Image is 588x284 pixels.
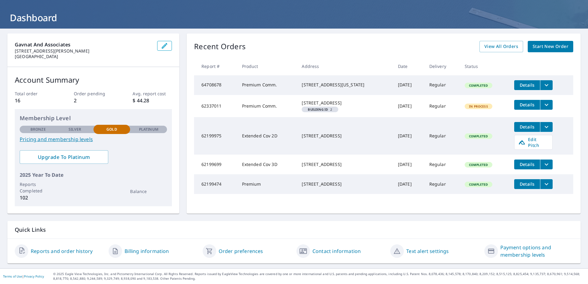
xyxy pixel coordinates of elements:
[424,57,460,75] th: Delivery
[237,174,297,194] td: Premium
[540,179,553,189] button: filesDropdownBtn-62199474
[514,179,540,189] button: detailsBtn-62199474
[518,161,536,167] span: Details
[15,74,172,85] p: Account Summary
[3,274,44,278] p: |
[194,174,237,194] td: 62199474
[302,82,388,88] div: [STREET_ADDRESS][US_STATE]
[24,274,44,278] a: Privacy Policy
[25,154,103,160] span: Upgrade To Platinum
[74,97,113,104] p: 2
[500,244,573,258] a: Payment options and membership levels
[465,182,491,187] span: Completed
[302,161,388,168] div: [STREET_ADDRESS]
[20,171,167,179] p: 2025 Year To Date
[297,57,393,75] th: Address
[133,90,172,97] p: Avg. report cost
[125,247,169,255] a: Billing information
[424,95,460,117] td: Regular
[540,100,553,110] button: filesDropdownBtn-62337011
[194,155,237,174] td: 62199699
[20,194,57,201] p: 102
[194,57,237,75] th: Report #
[514,122,540,132] button: detailsBtn-62199975
[15,90,54,97] p: Total order
[219,247,263,255] a: Order preferences
[15,97,54,104] p: 16
[31,247,93,255] a: Reports and order history
[540,160,553,169] button: filesDropdownBtn-62199699
[237,57,297,75] th: Product
[393,95,424,117] td: [DATE]
[15,54,152,59] p: [GEOGRAPHIC_DATA]
[194,95,237,117] td: 62337011
[514,100,540,110] button: detailsBtn-62337011
[424,75,460,95] td: Regular
[15,41,152,48] p: Gavnat and Associates
[393,117,424,155] td: [DATE]
[465,83,491,88] span: Completed
[465,104,492,108] span: In Process
[308,108,328,111] em: Building ID
[514,80,540,90] button: detailsBtn-64708678
[20,136,167,143] a: Pricing and membership levels
[533,43,568,50] span: Start New Order
[106,127,117,132] p: Gold
[237,155,297,174] td: Extended Cov 3D
[194,41,246,52] p: Recent Orders
[194,75,237,95] td: 64708678
[302,133,388,139] div: [STREET_ADDRESS]
[237,117,297,155] td: Extended Cov 2D
[460,57,509,75] th: Status
[393,75,424,95] td: [DATE]
[518,102,536,108] span: Details
[74,90,113,97] p: Order pending
[528,41,573,52] a: Start New Order
[194,117,237,155] td: 62199975
[30,127,46,132] p: Bronze
[424,174,460,194] td: Regular
[518,82,536,88] span: Details
[465,134,491,138] span: Completed
[15,48,152,54] p: [STREET_ADDRESS][PERSON_NAME]
[133,97,172,104] p: $ 44.28
[20,114,167,122] p: Membership Level
[514,135,553,150] a: Edit Pitch
[479,41,523,52] a: View All Orders
[393,174,424,194] td: [DATE]
[406,247,449,255] a: Text alert settings
[15,226,573,234] p: Quick Links
[69,127,81,132] p: Silver
[237,95,297,117] td: Premium Comm.
[518,181,536,187] span: Details
[237,75,297,95] td: Premium Comm.
[540,80,553,90] button: filesDropdownBtn-64708678
[304,108,336,111] span: 2
[53,272,585,281] p: © 2025 Eagle View Technologies, Inc. and Pictometry International Corp. All Rights Reserved. Repo...
[139,127,158,132] p: Platinum
[130,188,167,195] p: Balance
[424,155,460,174] td: Regular
[302,181,388,187] div: [STREET_ADDRESS]
[393,155,424,174] td: [DATE]
[518,136,549,148] span: Edit Pitch
[465,163,491,167] span: Completed
[424,117,460,155] td: Regular
[518,124,536,130] span: Details
[484,43,518,50] span: View All Orders
[393,57,424,75] th: Date
[20,181,57,194] p: Reports Completed
[20,150,108,164] a: Upgrade To Platinum
[514,160,540,169] button: detailsBtn-62199699
[3,274,22,278] a: Terms of Use
[7,11,581,24] h1: Dashboard
[302,100,388,106] div: [STREET_ADDRESS]
[540,122,553,132] button: filesDropdownBtn-62199975
[312,247,361,255] a: Contact information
